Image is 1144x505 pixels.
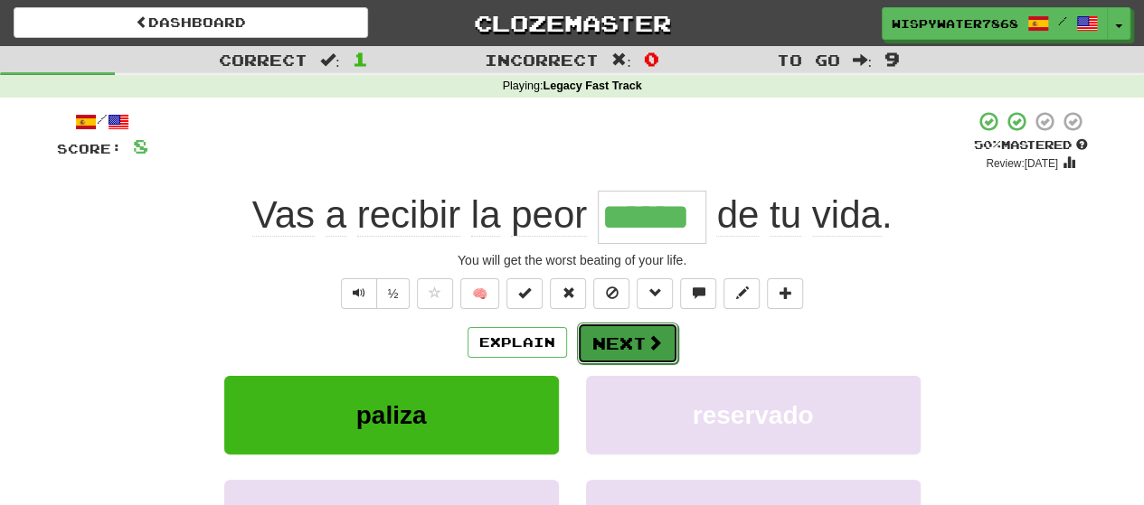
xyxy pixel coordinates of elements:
[776,51,839,69] span: To go
[577,323,678,364] button: Next
[356,401,427,429] span: paliza
[320,52,340,68] span: :
[224,376,559,454] button: paliza
[326,193,346,237] span: a
[219,51,307,69] span: Correct
[884,48,900,70] span: 9
[57,141,122,156] span: Score:
[770,193,801,237] span: tu
[506,278,543,309] button: Set this sentence to 100% Mastered (alt+m)
[1058,14,1067,27] span: /
[693,401,814,429] span: reservado
[706,193,893,237] span: .
[767,278,803,309] button: Add to collection (alt+a)
[357,193,460,237] span: recibir
[892,15,1018,32] span: WispyWater7868
[986,157,1058,170] small: Review: [DATE]
[460,278,499,309] button: 🧠
[337,278,411,309] div: Text-to-speech controls
[57,110,148,133] div: /
[974,137,1001,152] span: 50 %
[395,7,750,39] a: Clozemaster
[586,376,921,454] button: reservado
[14,7,368,38] a: Dashboard
[353,48,368,70] span: 1
[511,193,587,237] span: peor
[716,193,759,237] span: de
[852,52,872,68] span: :
[468,327,567,358] button: Explain
[471,193,501,237] span: la
[974,137,1088,154] div: Mastered
[644,48,659,70] span: 0
[57,251,1088,269] div: You will get the worst beating of your life.
[376,278,411,309] button: ½
[593,278,629,309] button: Ignore sentence (alt+i)
[882,7,1108,40] a: WispyWater7868 /
[543,79,641,92] strong: Legacy Fast Track
[341,278,377,309] button: Play sentence audio (ctl+space)
[550,278,586,309] button: Reset to 0% Mastered (alt+r)
[812,193,882,237] span: vida
[417,278,453,309] button: Favorite sentence (alt+f)
[637,278,673,309] button: Grammar (alt+g)
[133,135,148,157] span: 8
[252,193,315,237] span: Vas
[723,278,760,309] button: Edit sentence (alt+d)
[485,51,599,69] span: Incorrect
[680,278,716,309] button: Discuss sentence (alt+u)
[611,52,631,68] span: :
